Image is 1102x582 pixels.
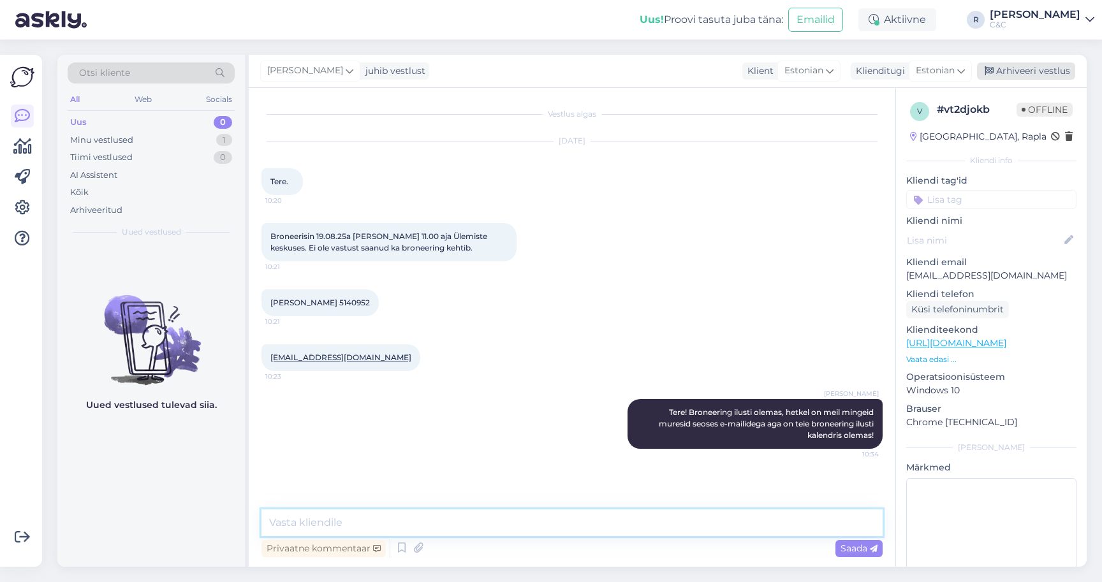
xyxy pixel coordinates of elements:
div: Vestlus algas [261,108,883,120]
div: Tiimi vestlused [70,151,133,164]
p: Uued vestlused tulevad siia. [86,398,217,412]
div: R [967,11,985,29]
input: Lisa tag [906,190,1076,209]
div: Küsi telefoninumbrit [906,301,1009,318]
div: Privaatne kommentaar [261,540,386,557]
p: Brauser [906,402,1076,416]
div: [PERSON_NAME] [990,10,1080,20]
div: Klient [742,64,774,78]
div: 1 [216,134,232,147]
span: Uued vestlused [122,226,181,238]
p: Windows 10 [906,384,1076,397]
p: [EMAIL_ADDRESS][DOMAIN_NAME] [906,269,1076,282]
span: 10:21 [265,262,313,272]
b: Uus! [640,13,664,25]
span: 10:23 [265,372,313,381]
span: [PERSON_NAME] 5140952 [270,298,370,307]
p: Chrome [TECHNICAL_ID] [906,416,1076,429]
div: C&C [990,20,1080,30]
div: Kõik [70,186,89,199]
input: Lisa nimi [907,233,1062,247]
p: Klienditeekond [906,323,1076,337]
p: Vaata edasi ... [906,354,1076,365]
span: Broneerisin 19.08.25a [PERSON_NAME] 11.00 aja Ülemiste keskuses. Ei ole vastust saanud ka broneer... [270,231,489,252]
div: [DATE] [261,135,883,147]
div: 0 [214,151,232,164]
p: Operatsioonisüsteem [906,370,1076,384]
p: Kliendi email [906,256,1076,269]
div: Socials [203,91,235,108]
span: Estonian [916,64,955,78]
div: juhib vestlust [360,64,425,78]
p: Kliendi tag'id [906,174,1076,187]
div: Proovi tasuta juba täna: [640,12,783,27]
div: Arhiveeritud [70,204,122,217]
span: Otsi kliente [79,66,130,80]
p: Kliendi nimi [906,214,1076,228]
a: [URL][DOMAIN_NAME] [906,337,1006,349]
span: [PERSON_NAME] [267,64,343,78]
div: Arhiveeri vestlus [977,62,1075,80]
span: Tere. [270,177,288,186]
div: [GEOGRAPHIC_DATA], Rapla [910,130,1047,143]
div: Web [132,91,154,108]
div: AI Assistent [70,169,117,182]
span: [PERSON_NAME] [824,389,879,398]
span: 10:20 [265,196,313,205]
a: [EMAIL_ADDRESS][DOMAIN_NAME] [270,353,411,362]
span: 10:34 [831,449,879,459]
p: Märkmed [906,461,1076,474]
div: Klienditugi [851,64,905,78]
button: Emailid [788,8,843,32]
span: v [917,106,922,116]
span: Tere! Broneering ilusti olemas, hetkel on meil mingeid muresid seoses e-mailidega aga on teie bro... [659,407,876,440]
div: Kliendi info [906,155,1076,166]
div: Uus [70,116,87,129]
img: No chats [57,272,245,387]
span: Estonian [784,64,823,78]
div: # vt2djokb [937,102,1017,117]
a: [PERSON_NAME]C&C [990,10,1094,30]
div: All [68,91,82,108]
div: [PERSON_NAME] [906,442,1076,453]
img: Askly Logo [10,65,34,89]
p: Kliendi telefon [906,287,1076,301]
span: Saada [841,542,878,554]
div: Aktiivne [858,8,936,31]
span: Offline [1017,103,1073,117]
div: Minu vestlused [70,134,133,147]
span: 10:21 [265,317,313,326]
div: 0 [214,116,232,129]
